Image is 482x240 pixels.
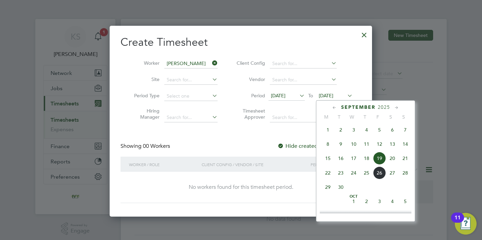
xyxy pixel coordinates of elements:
[373,166,386,179] span: 26
[386,123,399,136] span: 6
[270,59,337,68] input: Search for...
[384,114,397,120] span: S
[360,209,373,222] span: 9
[235,76,265,82] label: Vendor
[347,195,360,198] span: Oct
[373,195,386,208] span: 3
[386,195,399,208] span: 4
[397,114,410,120] span: S
[399,166,412,179] span: 28
[333,114,346,120] span: T
[129,60,160,66] label: Worker
[360,166,373,179] span: 25
[309,157,354,172] div: Period
[277,143,346,149] label: Hide created timesheets
[386,138,399,151] span: 13
[360,123,373,136] span: 4
[360,138,373,151] span: 11
[271,93,285,99] span: [DATE]
[399,138,412,151] span: 14
[164,75,218,85] input: Search for...
[321,138,334,151] span: 8
[347,138,360,151] span: 10
[399,123,412,136] span: 7
[129,108,160,120] label: Hiring Manager
[399,209,412,222] span: 12
[321,152,334,165] span: 15
[321,166,334,179] span: 22
[334,138,347,151] span: 9
[399,195,412,208] span: 5
[386,152,399,165] span: 20
[235,108,265,120] label: Timesheet Approver
[347,152,360,165] span: 17
[373,138,386,151] span: 12
[346,114,358,120] span: W
[321,181,334,194] span: 29
[129,93,160,99] label: Period Type
[120,143,171,150] div: Showing
[455,213,477,235] button: Open Resource Center, 11 new notifications
[270,75,337,85] input: Search for...
[347,166,360,179] span: 24
[373,209,386,222] span: 10
[455,218,461,226] div: 11
[235,60,265,66] label: Client Config
[399,152,412,165] span: 21
[334,123,347,136] span: 2
[129,76,160,82] label: Site
[347,123,360,136] span: 3
[334,152,347,165] span: 16
[378,104,390,110] span: 2025
[321,123,334,136] span: 1
[321,123,334,127] span: Sep
[270,113,337,122] input: Search for...
[358,114,371,120] span: T
[164,113,218,122] input: Search for...
[334,166,347,179] span: 23
[334,181,347,194] span: 30
[200,157,309,172] div: Client Config / Vendor / Site
[321,209,334,222] span: 6
[164,59,218,68] input: Search for...
[143,143,170,149] span: 00 Workers
[386,166,399,179] span: 27
[306,91,315,100] span: To
[127,157,200,172] div: Worker / Role
[360,152,373,165] span: 18
[319,93,333,99] span: [DATE]
[371,114,384,120] span: F
[386,209,399,222] span: 11
[120,35,361,49] h2: Create Timesheet
[320,114,333,120] span: M
[347,209,360,222] span: 8
[360,195,373,208] span: 2
[341,104,375,110] span: September
[334,209,347,222] span: 7
[373,152,386,165] span: 19
[235,93,265,99] label: Period
[347,195,360,208] span: 1
[373,123,386,136] span: 5
[127,184,354,191] div: No workers found for this timesheet period.
[164,92,218,101] input: Select one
